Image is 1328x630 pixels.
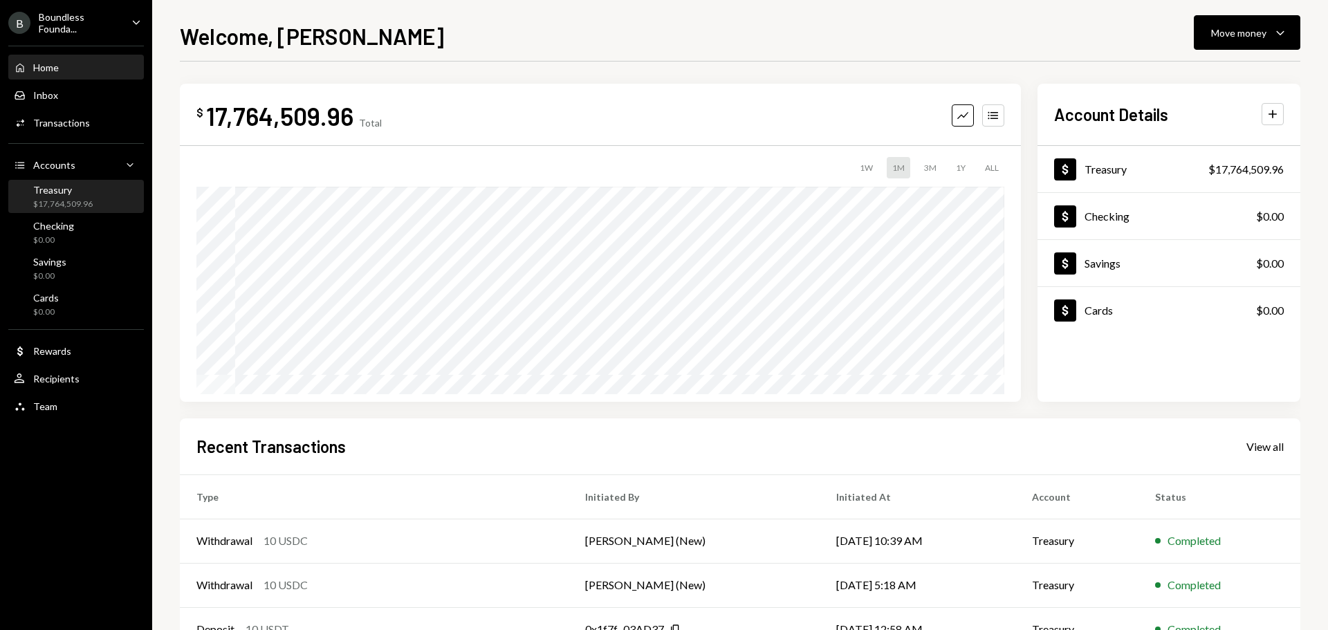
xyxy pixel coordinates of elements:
[8,288,144,321] a: Cards$0.00
[1037,287,1300,333] a: Cards$0.00
[1054,103,1168,126] h2: Account Details
[1085,257,1120,270] div: Savings
[264,577,308,593] div: 10 USDC
[1194,15,1300,50] button: Move money
[1037,193,1300,239] a: Checking$0.00
[919,157,942,178] div: 3M
[33,400,57,412] div: Team
[180,22,444,50] h1: Welcome, [PERSON_NAME]
[39,11,120,35] div: Boundless Founda...
[33,234,74,246] div: $0.00
[8,110,144,135] a: Transactions
[196,435,346,458] h2: Recent Transactions
[820,474,1015,519] th: Initiated At
[979,157,1004,178] div: ALL
[8,82,144,107] a: Inbox
[950,157,971,178] div: 1Y
[206,100,353,131] div: 17,764,509.96
[854,157,878,178] div: 1W
[8,55,144,80] a: Home
[1015,563,1138,607] td: Treasury
[8,180,144,213] a: Treasury$17,764,509.96
[1085,210,1129,223] div: Checking
[820,519,1015,563] td: [DATE] 10:39 AM
[1085,304,1113,317] div: Cards
[33,159,75,171] div: Accounts
[33,256,66,268] div: Savings
[1168,532,1221,549] div: Completed
[33,292,59,304] div: Cards
[196,577,252,593] div: Withdrawal
[33,345,71,357] div: Rewards
[1037,146,1300,192] a: Treasury$17,764,509.96
[33,89,58,101] div: Inbox
[1246,438,1284,454] a: View all
[820,563,1015,607] td: [DATE] 5:18 AM
[569,474,820,519] th: Initiated By
[887,157,910,178] div: 1M
[1246,440,1284,454] div: View all
[1256,302,1284,319] div: $0.00
[1138,474,1300,519] th: Status
[33,270,66,282] div: $0.00
[569,519,820,563] td: [PERSON_NAME] (New)
[1015,519,1138,563] td: Treasury
[180,474,569,519] th: Type
[33,306,59,318] div: $0.00
[8,252,144,285] a: Savings$0.00
[1211,26,1266,40] div: Move money
[8,152,144,177] a: Accounts
[196,106,203,120] div: $
[1256,208,1284,225] div: $0.00
[1256,255,1284,272] div: $0.00
[1015,474,1138,519] th: Account
[33,373,80,385] div: Recipients
[196,532,252,549] div: Withdrawal
[1208,161,1284,178] div: $17,764,509.96
[8,393,144,418] a: Team
[264,532,308,549] div: 10 USDC
[33,220,74,232] div: Checking
[569,563,820,607] td: [PERSON_NAME] (New)
[8,216,144,249] a: Checking$0.00
[8,12,30,34] div: B
[33,184,93,196] div: Treasury
[8,366,144,391] a: Recipients
[33,62,59,73] div: Home
[359,117,382,129] div: Total
[1085,163,1127,176] div: Treasury
[8,338,144,363] a: Rewards
[33,117,90,129] div: Transactions
[33,198,93,210] div: $17,764,509.96
[1168,577,1221,593] div: Completed
[1037,240,1300,286] a: Savings$0.00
